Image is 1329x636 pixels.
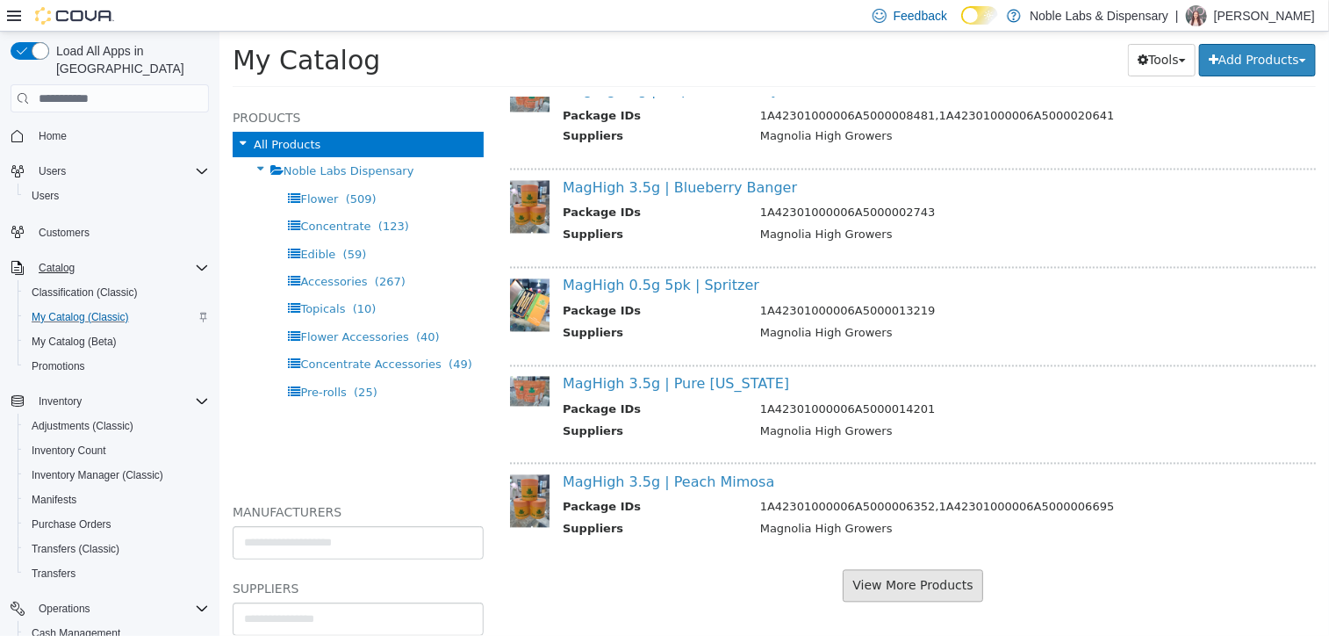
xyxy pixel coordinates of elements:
[32,257,209,278] span: Catalog
[343,246,540,263] a: MagHigh 0.5g 5pk | Spritzer
[25,514,209,535] span: Purchase Orders
[32,567,75,581] span: Transfers
[4,596,216,621] button: Operations
[32,335,117,349] span: My Catalog (Beta)
[343,344,570,361] a: MagHigh 3.5g | Pure [US_STATE]
[39,602,90,616] span: Operations
[528,293,1080,315] td: Magnolia High Growers
[155,243,186,257] span: (267)
[18,354,216,379] button: Promotions
[133,271,157,284] span: (10)
[32,493,76,507] span: Manifests
[18,305,216,329] button: My Catalog (Classic)
[32,257,82,278] button: Catalog
[528,271,1080,293] td: 1A42301000006A5000013219
[343,370,528,392] th: Package IDs
[32,598,209,619] span: Operations
[1030,5,1168,26] p: Noble Labs & Dispensary
[18,512,216,537] button: Purchase Orders
[528,392,1080,414] td: Magnolia High Growers
[25,307,209,328] span: My Catalog (Classic)
[32,189,59,203] span: Users
[4,219,216,244] button: Customers
[81,326,221,339] span: Concentrate Accessories
[35,7,114,25] img: Cova
[4,123,216,148] button: Home
[980,12,1096,45] button: Add Products
[32,310,129,324] span: My Catalog (Classic)
[25,331,124,352] a: My Catalog (Beta)
[18,438,216,463] button: Inventory Count
[13,76,264,97] h5: Products
[25,185,66,206] a: Users
[25,538,126,560] a: Transfers (Classic)
[18,329,216,354] button: My Catalog (Beta)
[343,467,528,489] th: Package IDs
[25,356,92,377] a: Promotions
[291,149,330,202] img: 150
[25,465,209,486] span: Inventory Manager (Classic)
[25,307,136,328] a: My Catalog (Classic)
[343,173,528,195] th: Package IDs
[229,326,253,339] span: (49)
[32,161,209,182] span: Users
[25,489,83,510] a: Manifests
[25,282,209,303] span: Classification (Classic)
[197,299,220,312] span: (40)
[81,161,119,174] span: Flower
[1175,5,1179,26] p: |
[4,389,216,414] button: Inventory
[39,226,90,240] span: Customers
[32,391,209,412] span: Inventory
[528,467,1080,489] td: 1A42301000006A5000006352,1A42301000006A5000006695
[343,76,528,98] th: Package IDs
[13,470,264,491] h5: Manufacturers
[39,164,66,178] span: Users
[343,148,578,165] a: MagHigh 3.5g | Blueberry Banger
[291,248,330,300] img: 150
[81,271,126,284] span: Topicals
[81,354,126,367] span: Pre-rolls
[909,12,976,45] button: Tools
[18,488,216,512] button: Manifests
[25,489,209,510] span: Manifests
[39,394,82,408] span: Inventory
[18,280,216,305] button: Classification (Classic)
[25,465,170,486] a: Inventory Manager (Classic)
[528,489,1080,511] td: Magnolia High Growers
[961,6,998,25] input: Dark Mode
[25,331,209,352] span: My Catalog (Beta)
[291,444,330,496] img: 150
[124,216,147,229] span: (59)
[528,370,1080,392] td: 1A42301000006A5000014201
[25,563,209,584] span: Transfers
[81,299,189,312] span: Flower Accessories
[32,161,73,182] button: Users
[32,125,209,147] span: Home
[32,542,119,556] span: Transfers (Classic)
[39,261,75,275] span: Catalog
[32,220,209,242] span: Customers
[623,538,763,571] button: View More Products
[13,546,264,567] h5: Suppliers
[528,97,1080,119] td: Magnolia High Growers
[1214,5,1315,26] p: [PERSON_NAME]
[18,463,216,488] button: Inventory Manager (Classic)
[343,195,528,217] th: Suppliers
[81,243,147,257] span: Accessories
[25,440,113,461] a: Inventory Count
[25,416,209,437] span: Adjustments (Classic)
[25,538,209,560] span: Transfers (Classic)
[32,444,106,458] span: Inventory Count
[343,97,528,119] th: Suppliers
[32,285,138,300] span: Classification (Classic)
[4,256,216,280] button: Catalog
[32,359,85,373] span: Promotions
[13,13,161,44] span: My Catalog
[18,414,216,438] button: Adjustments (Classic)
[291,51,330,81] img: 150
[528,195,1080,217] td: Magnolia High Growers
[159,188,190,201] span: (123)
[32,391,89,412] button: Inventory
